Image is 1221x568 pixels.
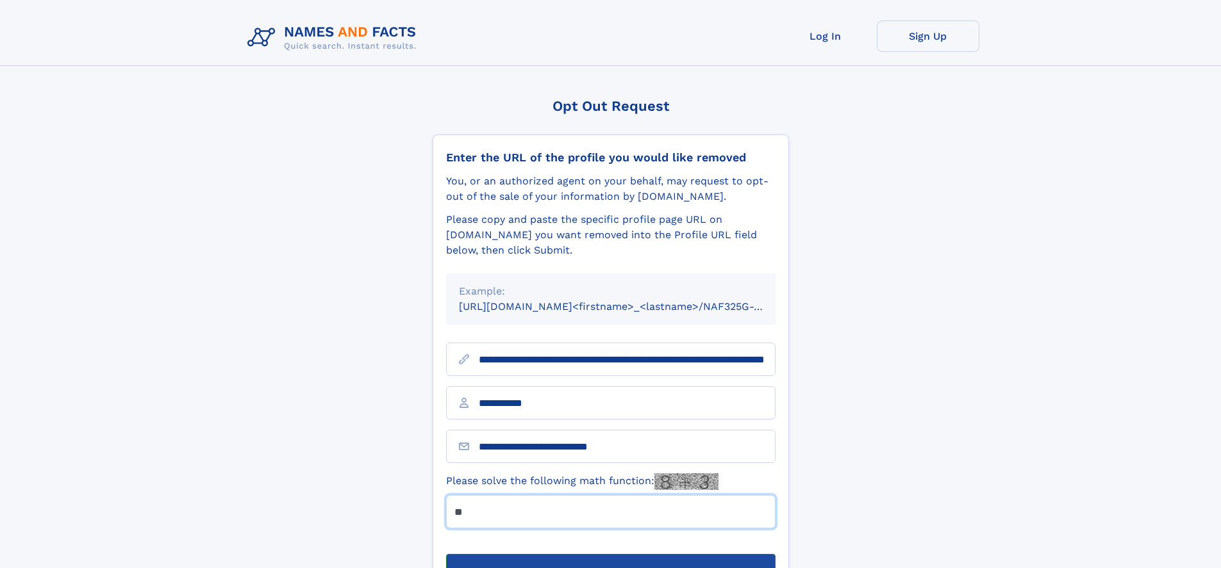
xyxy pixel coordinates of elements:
[446,212,776,258] div: Please copy and paste the specific profile page URL on [DOMAIN_NAME] you want removed into the Pr...
[446,473,718,490] label: Please solve the following math function:
[446,174,776,204] div: You, or an authorized agent on your behalf, may request to opt-out of the sale of your informatio...
[877,20,979,52] a: Sign Up
[433,98,789,114] div: Opt Out Request
[242,20,427,55] img: Logo Names and Facts
[446,150,776,165] div: Enter the URL of the profile you would like removed
[459,284,763,299] div: Example:
[774,20,877,52] a: Log In
[459,300,800,312] small: [URL][DOMAIN_NAME]<firstname>_<lastname>/NAF325G-xxxxxxxx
